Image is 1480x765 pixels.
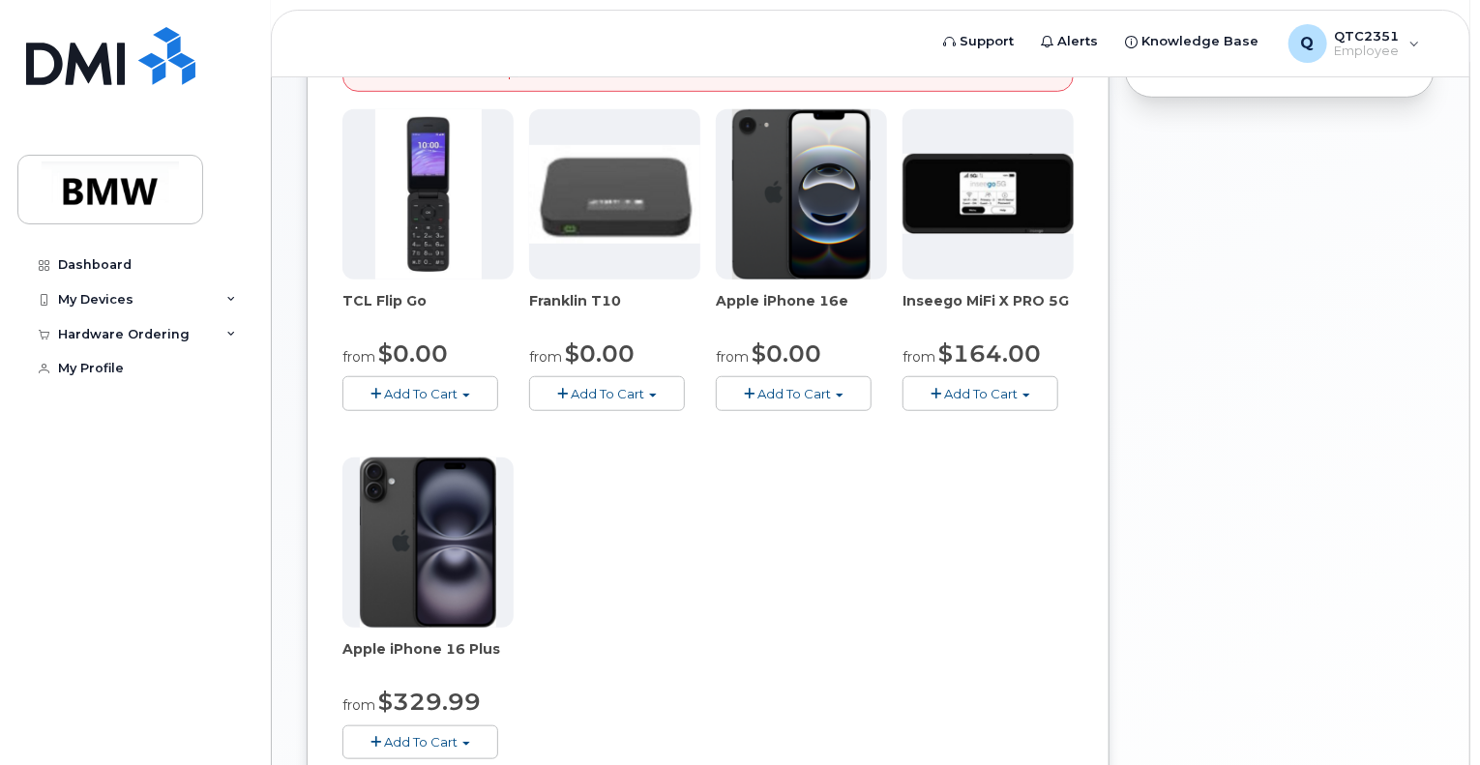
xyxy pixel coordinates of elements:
[944,386,1018,401] span: Add To Cart
[529,376,685,410] button: Add To Cart
[384,734,458,750] span: Add To Cart
[378,688,481,716] span: $329.99
[716,376,872,410] button: Add To Cart
[931,22,1028,61] a: Support
[571,386,644,401] span: Add To Cart
[903,348,935,366] small: from
[360,457,496,628] img: iphone_16_plus.png
[1275,24,1434,63] div: QTC2351
[961,32,1015,51] span: Support
[1142,32,1259,51] span: Knowledge Base
[1301,32,1315,55] span: Q
[903,291,1074,330] div: Inseego MiFi X PRO 5G
[716,291,887,330] div: Apple iPhone 16e
[529,145,700,244] img: t10.jpg
[903,154,1074,234] img: cut_small_inseego_5G.jpg
[342,696,375,714] small: from
[716,348,749,366] small: from
[342,291,514,330] div: TCL Flip Go
[1396,681,1465,750] iframe: Messenger Launcher
[1335,44,1400,59] span: Employee
[378,339,448,368] span: $0.00
[1112,22,1273,61] a: Knowledge Base
[342,348,375,366] small: from
[529,291,700,330] div: Franklin T10
[1058,32,1099,51] span: Alerts
[1335,28,1400,44] span: QTC2351
[342,725,498,759] button: Add To Cart
[903,376,1058,410] button: Add To Cart
[1028,22,1112,61] a: Alerts
[342,376,498,410] button: Add To Cart
[752,339,821,368] span: $0.00
[384,386,458,401] span: Add To Cart
[342,639,514,678] div: Apple iPhone 16 Plus
[565,339,635,368] span: $0.00
[732,109,872,280] img: iphone16e.png
[529,348,562,366] small: from
[757,386,831,401] span: Add To Cart
[375,109,482,280] img: TCL_FLIP_MODE.jpg
[938,339,1041,368] span: $164.00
